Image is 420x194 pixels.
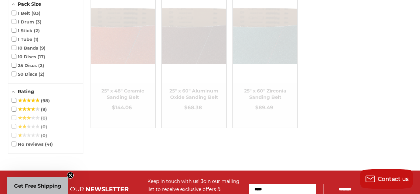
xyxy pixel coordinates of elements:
span: 9 [40,45,46,51]
span: 1 [33,37,39,42]
button: Contact us [360,169,413,189]
span: 3 [36,19,42,24]
span: 98 [41,98,50,103]
span: Pack Size [18,1,41,7]
span: 2 [39,71,45,77]
span: 0 [41,115,47,121]
span: 9 [41,107,47,112]
span: ★★★★★ [18,133,40,138]
span: Contact us [378,176,409,182]
span: 50 Discs [12,71,45,77]
span: 0 [41,133,47,138]
span: ★★★★★ [18,124,40,129]
span: ★★★★★ [18,98,40,103]
span: 17 [38,54,45,59]
span: 1 Stick [12,28,40,33]
span: 0 [41,124,47,129]
span: 2 [34,28,40,33]
span: 83 [31,10,41,16]
span: 41 [45,141,53,147]
span: ★★★★★ [18,115,40,121]
div: Get Free ShippingClose teaser [7,177,68,194]
span: No reviews [12,141,53,147]
span: JOIN OUR [54,186,84,193]
span: ★★★★★ [18,107,40,112]
span: 2 [38,63,44,68]
span: 1 Drum [12,19,42,24]
span: 1 Tube [12,37,39,42]
button: Close teaser [67,172,74,179]
span: 25 Discs [12,63,44,68]
span: 10 Bands [12,45,46,51]
span: Get Free Shipping [14,183,61,189]
span: 1 Belt [12,10,41,16]
span: Rating [18,88,34,94]
span: NEWSLETTER [85,186,129,193]
span: 10 Discs [12,54,45,59]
